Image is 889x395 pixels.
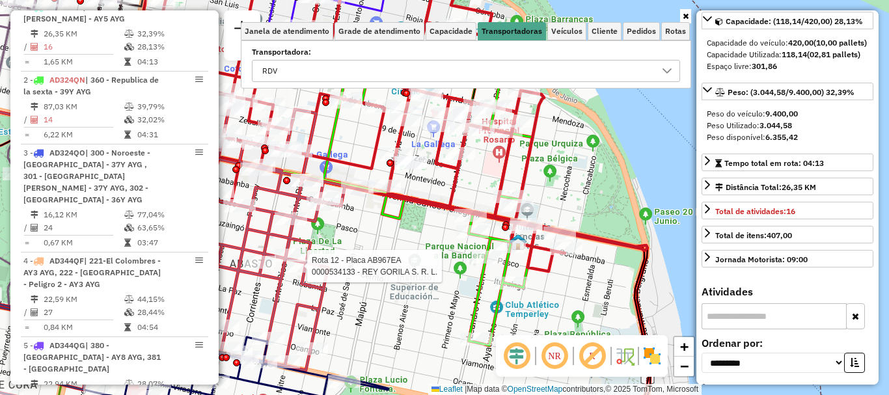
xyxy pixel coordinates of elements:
em: Opções [195,148,203,156]
i: % de utilização da cubagem [124,116,134,124]
td: / [23,306,30,319]
span: AD324QO [49,148,85,157]
strong: 420,00 [788,38,814,48]
a: Total de itens:407,00 [702,226,873,243]
span: 5 - [23,340,161,374]
span: Grade de atendimento [338,27,420,35]
i: Total de Atividades [31,308,38,316]
strong: 301,86 [752,61,777,71]
i: % de utilização da cubagem [124,43,134,51]
span: − [680,358,689,374]
td: 03:47 [137,236,202,249]
span: + [680,338,689,355]
a: Peso: (3.044,58/9.400,00) 32,39% [702,83,873,100]
i: Tempo total em rota [124,323,131,331]
a: 1 - 0000892830 - [PERSON_NAME] [710,383,836,392]
i: Tempo total em rota [124,239,131,247]
a: Zoom out [674,357,694,376]
span: AD344QG [49,340,85,350]
td: 22,59 KM [43,293,124,306]
td: 6,22 KM [43,128,124,141]
td: 63,65% [137,221,202,234]
div: Capacidade Utilizada: [707,49,868,61]
span: 2 - [23,75,159,96]
span: Janela de atendimento [245,27,329,35]
span: | [465,385,467,394]
div: Atividade não roteirizada - Estudio Vino S. R. L. [203,92,236,105]
span: Total de atividades: [715,206,795,216]
div: Total de itens: [715,230,792,241]
td: 87,03 KM [43,100,124,113]
span: AC732VL [49,2,83,12]
span: | 380 - [GEOGRAPHIC_DATA] - AY8 AYG, 381 - [GEOGRAPHIC_DATA] [23,340,161,374]
i: % de utilização do peso [124,211,134,219]
span: Veículos [551,27,582,35]
div: Jornada Motorista: 09:00 [715,254,808,266]
span: Ocultar deslocamento [501,340,532,372]
div: Distância Total: [715,182,816,193]
i: Distância Total [31,380,38,388]
td: = [23,128,30,141]
i: Total de Atividades [31,43,38,51]
strong: (02,81 pallets) [807,49,860,59]
a: Total de atividades:16 [702,202,873,219]
i: Distância Total [31,103,38,111]
span: 4 - [23,256,161,289]
label: Ordenar por: [702,335,873,351]
td: 0,67 KM [43,236,124,249]
td: / [23,40,30,53]
span: | 221-El Colombres - AY3 AYG, 222 - [GEOGRAPHIC_DATA] - Peligro 2 - AY3 AYG [23,256,161,289]
td: 44,15% [137,293,202,306]
img: UDC - Rosario 1 [510,234,527,251]
a: Capacidade: (118,14/420,00) 28,13% [702,12,873,29]
strong: (10,00 pallets) [814,38,867,48]
span: Capacidade: (118,14/420,00) 28,13% [726,16,863,26]
td: 24 [43,221,124,234]
i: % de utilização do peso [124,380,134,388]
td: 32,39% [137,27,202,40]
td: 04:13 [137,55,202,68]
td: 16 [43,40,124,53]
a: Tempo total em rota: 04:13 [702,154,873,171]
td: = [23,236,30,249]
div: Peso: (3.044,58/9.400,00) 32,39% [702,103,873,148]
a: Zoom in [674,337,694,357]
span: Peso do veículo: [707,109,798,118]
a: Distância Total:26,35 KM [702,178,873,195]
strong: 407,00 [767,230,792,240]
span: | 360 - Republica de la sexta - 39Y AYG [23,75,159,96]
td: / [23,221,30,234]
td: = [23,321,30,334]
td: 04:54 [137,321,202,334]
span: Capacidade [430,27,472,35]
label: Transportadora: [252,46,680,58]
span: Transportadoras [482,27,542,35]
i: Distância Total [31,30,38,38]
span: AD344QF [49,256,84,266]
em: Opções [195,256,203,264]
strong: 9.400,00 [765,109,798,118]
span: | 300 - Noroeste - [GEOGRAPHIC_DATA] - 37Y AYG , 301 - [GEOGRAPHIC_DATA][PERSON_NAME] - 37Y AYG, ... [23,148,150,204]
span: | 391 - [PERSON_NAME] - AY5 AYG [23,2,125,23]
a: Nova sessão e pesquisa [229,16,255,45]
span: 1 - [23,2,125,23]
span: Rotas [665,27,686,35]
button: Ordem crescente [844,353,865,373]
td: / [23,113,30,126]
td: 0,84 KM [43,321,124,334]
div: Peso Utilizado: [707,120,868,131]
td: 28,07% [137,377,202,390]
td: 16,12 KM [43,208,124,221]
a: Ocultar filtros [680,9,691,23]
img: Fluxo de ruas [614,346,635,366]
i: Total de Atividades [31,224,38,232]
span: Pedidos [627,27,656,35]
i: % de utilização da cubagem [124,224,134,232]
td: 27 [43,306,124,319]
strong: 6.355,42 [765,132,798,142]
span: Exibir rótulo [577,340,608,372]
strong: 16 [786,206,795,216]
div: Peso disponível: [707,131,868,143]
i: % de utilização do peso [124,30,134,38]
td: = [23,55,30,68]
